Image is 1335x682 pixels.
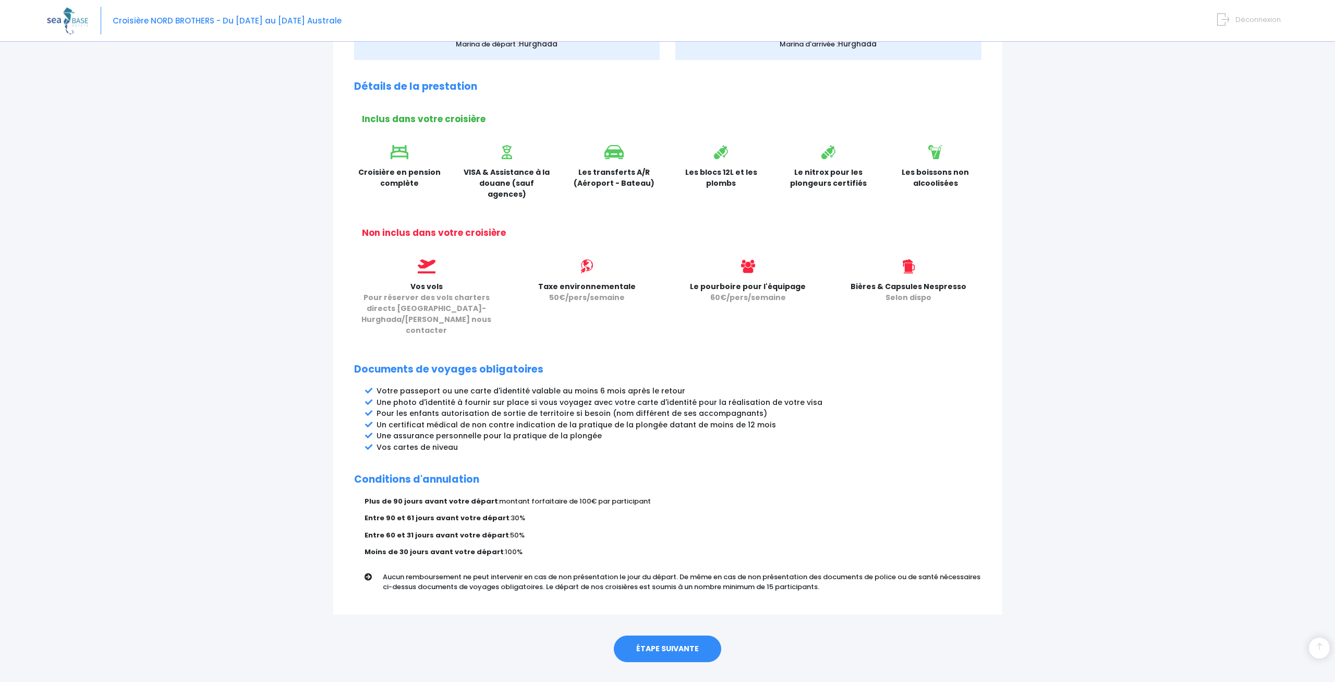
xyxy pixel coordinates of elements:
[365,530,981,541] p: :
[502,145,512,159] img: icon_visa.svg
[354,81,981,93] h2: Détails de la prestation
[903,259,915,273] img: icon_biere.svg
[838,39,877,49] span: Hurghada
[377,408,981,419] li: Pour les enfants autorisation de sortie de territoire si besoin (nom différent de ses accompagnants)
[783,167,875,189] p: Le nitrox pour les plongeurs certifiés
[354,281,499,336] p: Vos vols
[362,114,981,124] h2: Inclus dans votre croisière
[365,530,509,540] strong: Entre 60 et 31 jours avant votre départ
[568,167,660,189] p: Les transferts A/R (Aéroport - Bateau)
[580,259,594,273] img: icon_environment.svg
[714,145,728,159] img: icon_bouteille.svg
[821,145,835,159] img: icon_bouteille.svg
[505,547,523,557] span: 100%
[377,442,981,453] li: Vos cartes de niveau
[418,259,435,273] img: icon_vols.svg
[499,496,651,506] span: montant forfaitaire de 100€ par participant
[377,420,981,430] li: Un certificat médical de non contre indication de la pratique de la plongée datant de moins de 12...
[361,292,491,336] span: Pour réserver des vols charters directs [GEOGRAPHIC_DATA]-Hurghada/[PERSON_NAME] nous contacter
[510,530,525,540] span: 50%
[928,145,942,159] img: icon_boisson.svg
[836,281,981,303] p: Bières & Capsules Nespresso
[365,547,981,557] p: :
[354,474,981,486] h2: Conditions d'annulation
[614,636,721,663] a: ÉTAPE SUIVANTE
[365,496,498,506] strong: Plus de 90 jours avant votre départ
[519,39,557,49] span: Hurghada
[1235,15,1281,25] span: Déconnexion
[890,167,981,189] p: Les boissons non alcoolisées
[113,15,342,26] span: Croisière NORD BROTHERS - Du [DATE] au [DATE] Australe
[511,513,525,523] span: 30%
[675,167,767,189] p: Les blocs 12L et les plombs
[604,145,624,159] img: icon_voiture.svg
[354,364,981,376] h2: Documents de voyages obligatoires
[362,228,981,238] h2: Non inclus dans votre croisière
[710,292,786,303] span: 60€/pers/semaine
[365,496,981,507] p: :
[691,39,966,50] p: Marina d'arrivée :
[675,281,820,303] p: Le pourboire pour l'équipage
[365,547,504,557] strong: Moins de 30 jours avant votre départ
[391,145,408,159] img: icon_lit.svg
[365,513,509,523] strong: Entre 90 et 61 jours avant votre départ
[515,281,660,303] p: Taxe environnementale
[377,397,981,408] li: Une photo d'identité à fournir sur place si vous voyagez avec votre carte d'identité pour la réal...
[885,292,931,303] span: Selon dispo
[377,386,981,397] li: Votre passeport ou une carte d'identité valable au moins 6 mois après le retour
[365,513,981,523] p: :
[461,167,553,200] p: VISA & Assistance à la douane (sauf agences)
[377,430,981,441] li: Une assurance personnelle pour la pratique de la plongée
[354,167,446,189] p: Croisière en pension complète
[741,259,755,273] img: icon_users@2x.png
[549,292,625,303] span: 50€/pers/semaine
[383,572,989,592] p: Aucun remboursement ne peut intervenir en cas de non présentation le jour du départ. De même en c...
[370,39,645,50] p: Marina de départ :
